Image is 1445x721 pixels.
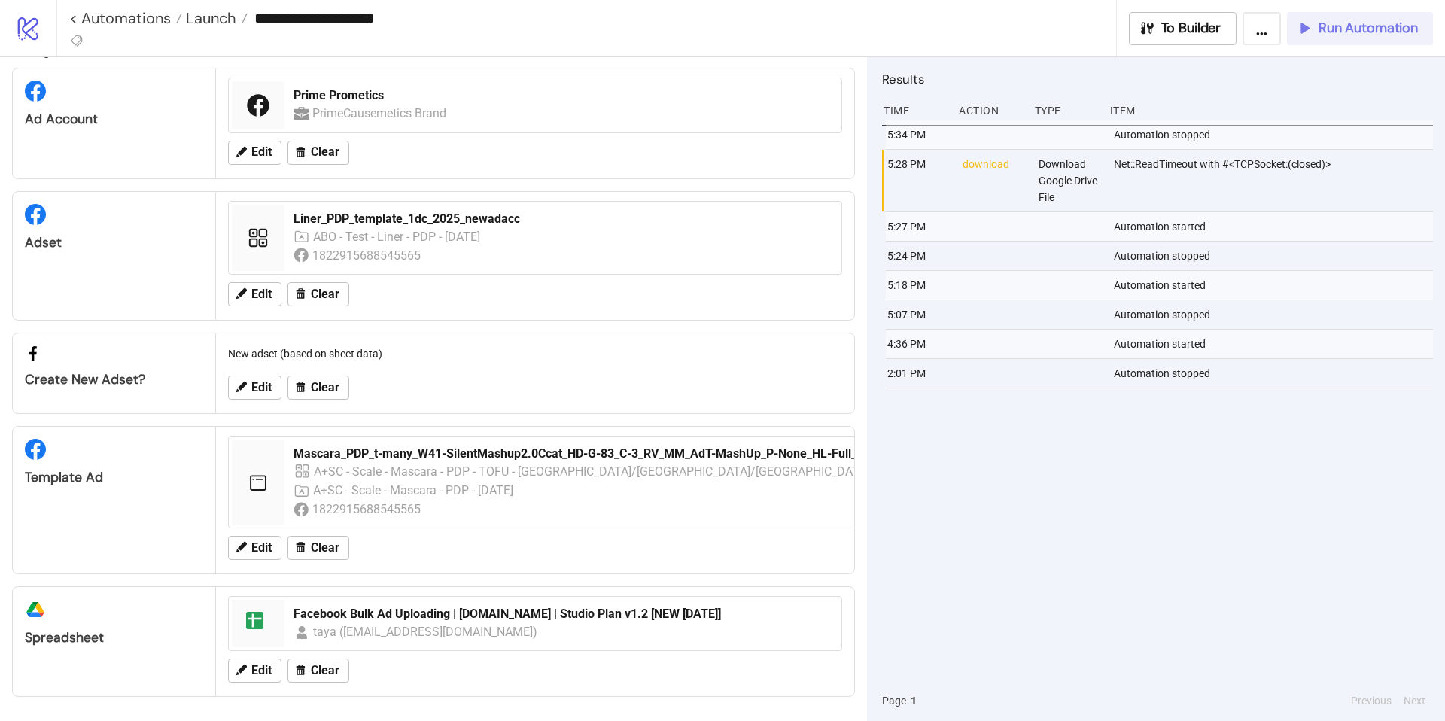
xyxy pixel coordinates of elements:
[222,339,848,368] div: New adset (based on sheet data)
[251,664,272,677] span: Edit
[886,300,951,329] div: 5:07 PM
[1112,150,1437,211] div: Net::ReadTimeout with #<TCPSocket:(closed)>
[182,8,236,28] span: Launch
[1112,242,1437,270] div: Automation stopped
[1319,20,1418,37] span: Run Automation
[1399,692,1430,709] button: Next
[313,481,515,500] div: A+SC - Scale - Mascara - PDP - [DATE]
[1033,96,1098,125] div: Type
[25,629,203,646] div: Spreadsheet
[251,541,272,555] span: Edit
[311,664,339,677] span: Clear
[251,381,272,394] span: Edit
[886,271,951,300] div: 5:18 PM
[228,141,281,165] button: Edit
[882,96,947,125] div: Time
[882,692,906,709] span: Page
[287,141,349,165] button: Clear
[957,96,1022,125] div: Action
[294,87,832,104] div: Prime Prometics
[1161,20,1221,37] span: To Builder
[886,120,951,149] div: 5:34 PM
[312,104,449,123] div: PrimeCausemetics Brand
[886,242,951,270] div: 5:24 PM
[311,381,339,394] span: Clear
[294,211,832,227] div: Liner_PDP_template_1dc_2025_newadacc
[1287,12,1433,45] button: Run Automation
[886,359,951,388] div: 2:01 PM
[294,446,1158,462] div: Mascara_PDP_t-many_W41-SilentMashup2.0Ccat_HD-G-83_C-3_RV_MM_AdT-MashUp_P-None_HL-Full_HK-Product...
[1346,692,1396,709] button: Previous
[1112,330,1437,358] div: Automation started
[1129,12,1237,45] button: To Builder
[287,536,349,560] button: Clear
[25,469,203,486] div: Template Ad
[1112,300,1437,329] div: Automation stopped
[1037,150,1102,211] div: Download Google Drive File
[906,692,921,709] button: 1
[287,282,349,306] button: Clear
[1243,12,1281,45] button: ...
[251,145,272,159] span: Edit
[25,234,203,251] div: Adset
[311,287,339,301] span: Clear
[287,376,349,400] button: Clear
[961,150,1026,211] div: download
[886,150,951,211] div: 5:28 PM
[1112,271,1437,300] div: Automation started
[69,11,182,26] a: < Automations
[311,145,339,159] span: Clear
[182,11,248,26] a: Launch
[1109,96,1433,125] div: Item
[287,659,349,683] button: Clear
[228,376,281,400] button: Edit
[312,500,423,519] div: 1822915688545565
[25,111,203,128] div: Ad Account
[25,371,203,388] div: Create new adset?
[311,541,339,555] span: Clear
[886,212,951,241] div: 5:27 PM
[314,462,1152,481] div: A+SC - Scale - Mascara - PDP - TOFU - [GEOGRAPHIC_DATA]/[GEOGRAPHIC_DATA]/[GEOGRAPHIC_DATA]/[GEOG...
[1112,212,1437,241] div: Automation started
[313,227,482,246] div: ABO - Test - Liner - PDP - [DATE]
[228,536,281,560] button: Edit
[882,69,1433,89] h2: Results
[313,622,539,641] div: taya ([EMAIL_ADDRESS][DOMAIN_NAME])
[294,606,832,622] div: Facebook Bulk Ad Uploading | [DOMAIN_NAME] | Studio Plan v1.2 [NEW [DATE]]
[1112,120,1437,149] div: Automation stopped
[886,330,951,358] div: 4:36 PM
[228,282,281,306] button: Edit
[228,659,281,683] button: Edit
[312,246,423,265] div: 1822915688545565
[251,287,272,301] span: Edit
[1112,359,1437,388] div: Automation stopped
